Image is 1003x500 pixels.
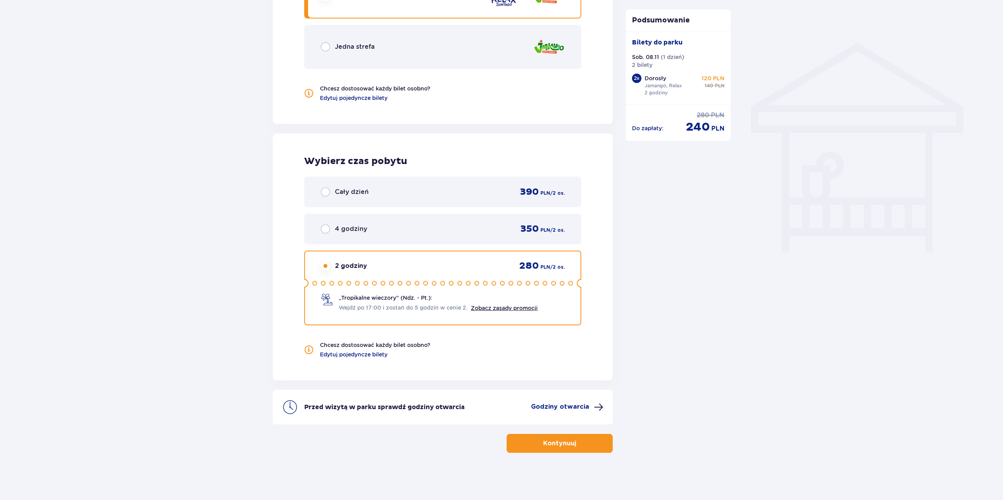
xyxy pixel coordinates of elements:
p: 280 [697,111,709,120]
p: Przed wizytą w parku sprawdź godziny otwarcia [304,403,465,411]
p: 2 godziny [335,262,367,270]
p: PLN [540,264,550,271]
button: Kontynuuj [507,434,613,453]
p: / 2 os. [550,264,565,271]
p: PLN [715,82,724,89]
p: ( 1 dzień ) [661,53,684,61]
p: 4 godziny [335,225,367,233]
button: Godziny otwarcia [531,402,603,412]
p: PLN [540,190,550,197]
p: Cały dzień [335,188,369,196]
p: 240 [686,120,710,135]
p: 390 [520,186,539,198]
span: Wejdź po 17:00 i zostań do 5 godzin w cenie 2. [339,304,468,312]
p: PLN [711,124,724,133]
p: Dorosły [645,74,666,82]
p: Sob. 08.11 [632,53,659,61]
p: PLN [540,227,550,234]
a: Edytuj pojedyncze bilety [320,351,388,358]
a: Zobacz zasady promocji [471,305,538,311]
p: Wybierz czas pobytu [304,155,581,167]
p: 120 PLN [702,74,724,82]
p: Kontynuuj [543,439,576,448]
p: Chcesz dostosować każdy bilet osobno? [320,341,430,349]
p: 2 godziny [645,89,668,96]
p: Bilety do parku [632,38,683,47]
p: PLN [711,111,724,120]
p: Jamango, Relax [645,82,682,89]
p: Jedna strefa [335,42,375,51]
p: 140 [705,82,713,89]
a: Edytuj pojedyncze bilety [320,94,388,102]
p: Do zapłaty : [632,124,663,132]
p: 350 [520,223,539,235]
img: zone logo [533,36,565,58]
img: clock icon [282,399,298,415]
p: / 2 os. [550,190,565,197]
p: Chcesz dostosować każdy bilet osobno? [320,85,430,92]
div: 2 x [632,74,641,83]
p: / 2 os. [550,227,565,234]
p: Podsumowanie [626,16,731,25]
p: „Tropikalne wieczory" (Ndz. - Pt.): [339,294,432,302]
p: Godziny otwarcia [531,402,589,411]
p: 280 [519,260,539,272]
p: 2 bilety [632,61,652,69]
